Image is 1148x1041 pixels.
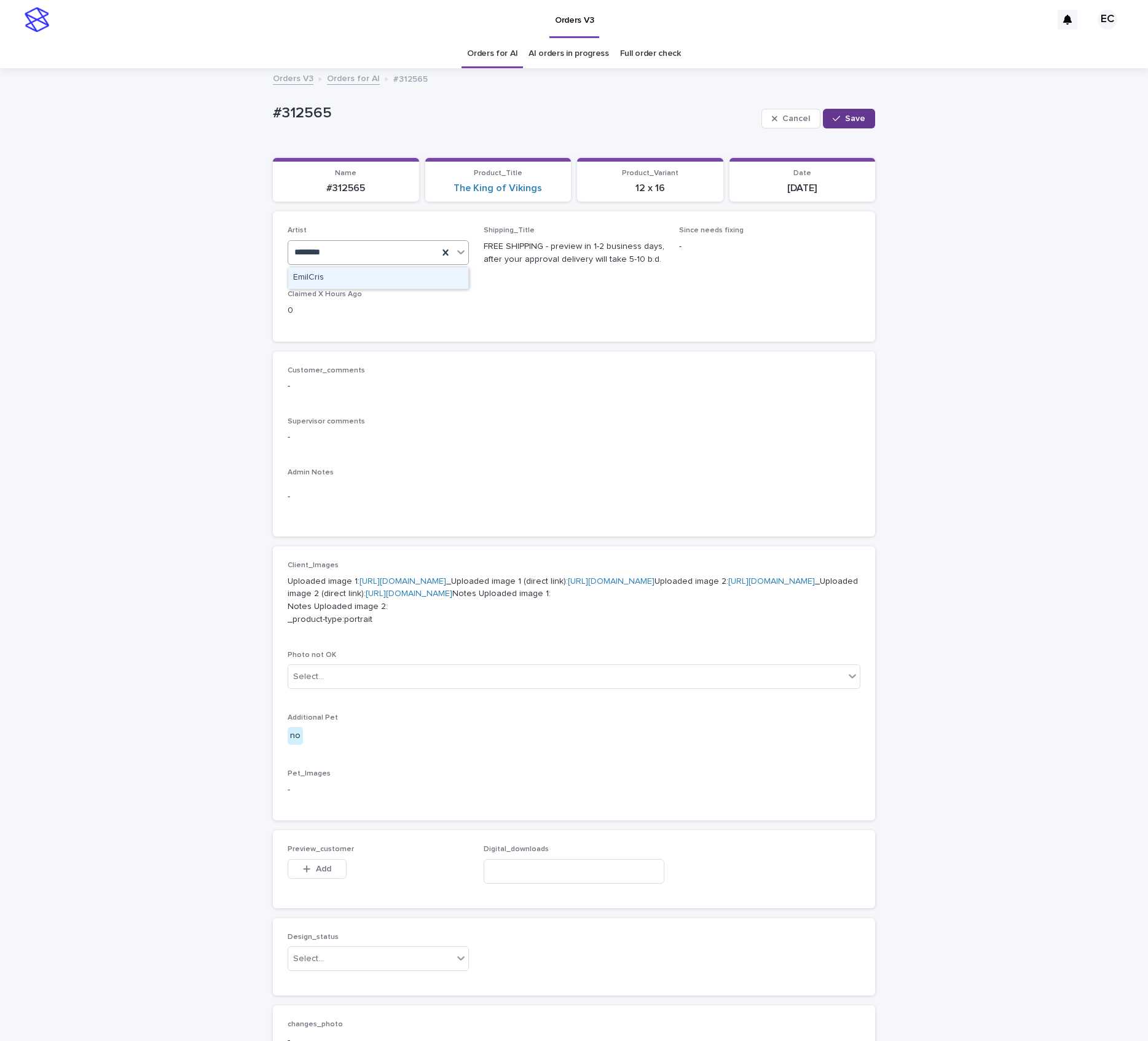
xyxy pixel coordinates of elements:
[845,114,865,123] span: Save
[327,71,380,85] a: Orders for AI
[288,651,336,659] span: Photo not OK
[288,714,338,721] span: Additional Pet
[761,109,820,128] button: Cancel
[25,7,49,32] img: stacker-logo-s-only.png
[288,291,362,298] span: Claimed X Hours Ago
[1098,10,1117,29] div: EC
[584,183,716,194] p: 12 x 16
[823,109,875,128] button: Save
[288,1021,343,1028] span: changes_photo
[288,367,365,374] span: Customer_comments
[288,490,860,503] p: -
[737,183,868,194] p: [DATE]
[782,114,810,123] span: Cancel
[793,170,811,177] span: Date
[393,71,428,85] p: #312565
[293,953,324,965] div: Select...
[280,183,412,194] p: #312565
[288,784,860,796] p: -
[288,859,347,879] button: Add
[288,933,339,941] span: Design_status
[620,39,681,68] a: Full order check
[288,562,339,569] span: Client_Images
[288,418,365,425] span: Supervisor comments
[622,170,678,177] span: Product_Variant
[288,380,860,393] p: -
[273,71,313,85] a: Orders V3
[529,39,609,68] a: AI orders in progress
[568,577,655,586] a: [URL][DOMAIN_NAME]
[293,670,324,683] div: Select...
[484,846,549,853] span: Digital_downloads
[288,770,331,777] span: Pet_Images
[288,431,860,444] p: -
[273,104,757,122] p: #312565
[366,589,452,598] a: [URL][DOMAIN_NAME]
[316,865,331,873] span: Add
[288,846,354,853] span: Preview_customer
[728,577,815,586] a: [URL][DOMAIN_NAME]
[454,183,542,194] a: The King of Vikings
[288,727,303,745] div: no
[679,227,744,234] span: Since needs fixing
[288,575,860,626] p: Uploaded image 1: _Uploaded image 1 (direct link): Uploaded image 2: _Uploaded image 2 (direct li...
[288,304,469,317] p: 0
[484,240,665,266] p: FREE SHIPPING - preview in 1-2 business days, after your approval delivery will take 5-10 b.d.
[484,227,535,234] span: Shipping_Title
[288,267,468,289] div: EmilCris
[335,170,356,177] span: Name
[679,240,860,253] p: -
[474,170,522,177] span: Product_Title
[467,39,517,68] a: Orders for AI
[288,227,307,234] span: Artist
[288,469,334,476] span: Admin Notes
[360,577,446,586] a: [URL][DOMAIN_NAME]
